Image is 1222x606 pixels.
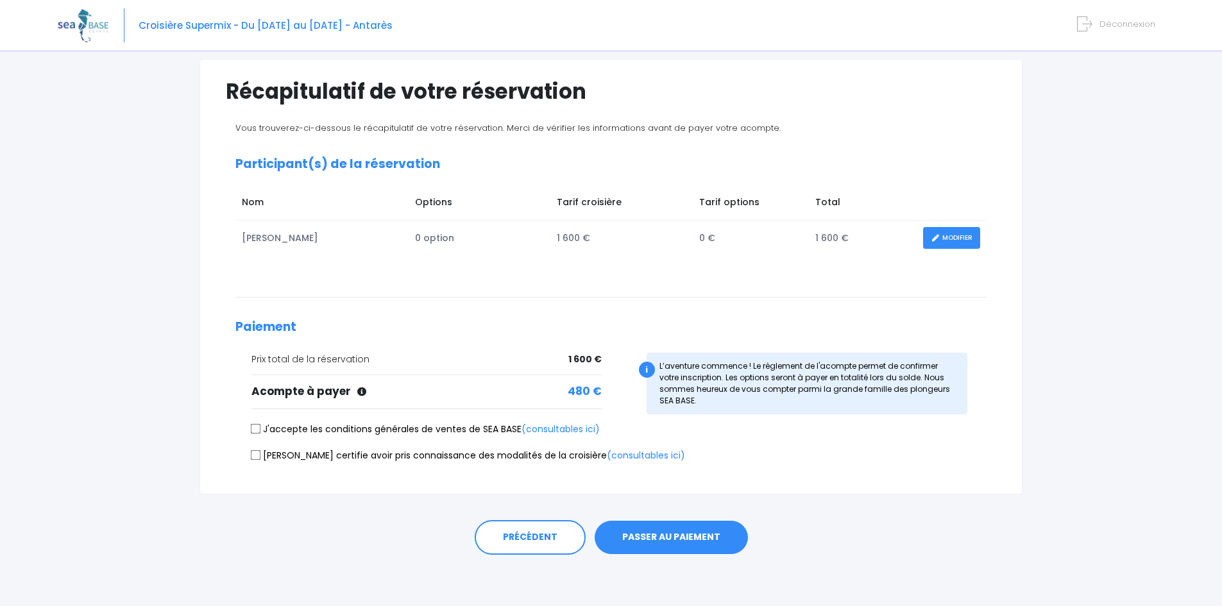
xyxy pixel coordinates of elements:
[235,189,409,220] td: Nom
[251,353,602,366] div: Prix total de la réservation
[568,353,602,366] span: 1 600 €
[809,189,917,220] td: Total
[550,221,693,256] td: 1 600 €
[923,227,980,249] a: MODIFIER
[475,520,586,555] a: PRÉCÉDENT
[595,521,748,554] button: PASSER AU PAIEMENT
[1099,18,1155,30] span: Déconnexion
[235,122,781,134] span: Vous trouverez-ci-dessous le récapitulatif de votre réservation. Merci de vérifier les informatio...
[415,231,454,244] span: 0 option
[226,79,996,104] h1: Récapitulatif de votre réservation
[550,189,693,220] td: Tarif croisière
[522,423,600,435] a: (consultables ici)
[568,383,602,400] span: 480 €
[251,383,602,400] div: Acompte à payer
[251,449,685,462] label: [PERSON_NAME] certifie avoir pris connaissance des modalités de la croisière
[251,450,261,460] input: [PERSON_NAME] certifie avoir pris connaissance des modalités de la croisière(consultables ici)
[235,157,987,172] h2: Participant(s) de la réservation
[251,424,261,434] input: J'accepte les conditions générales de ventes de SEA BASE(consultables ici)
[235,320,987,335] h2: Paiement
[647,353,968,414] div: L’aventure commence ! Le règlement de l'acompte permet de confirmer votre inscription. Les option...
[235,221,409,256] td: [PERSON_NAME]
[251,423,600,436] label: J'accepte les conditions générales de ventes de SEA BASE
[409,189,550,220] td: Options
[139,19,393,32] span: Croisière Supermix - Du [DATE] au [DATE] - Antarès
[693,189,809,220] td: Tarif options
[693,221,809,256] td: 0 €
[809,221,917,256] td: 1 600 €
[639,362,655,378] div: i
[607,449,685,462] a: (consultables ici)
